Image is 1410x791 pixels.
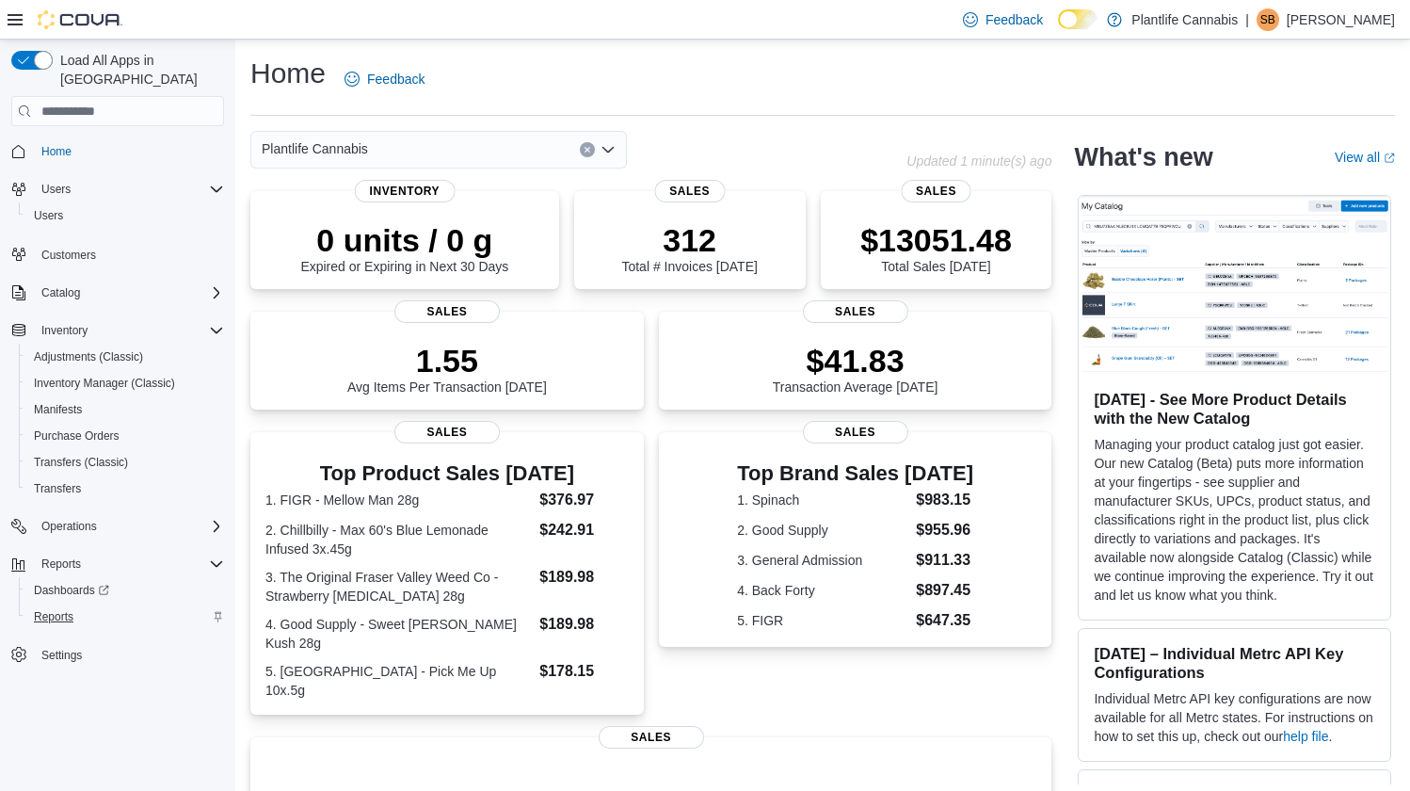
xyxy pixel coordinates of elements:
[1384,153,1395,164] svg: External link
[265,615,532,653] dt: 4. Good Supply - Sweet [PERSON_NAME] Kush 28g
[4,280,232,306] button: Catalog
[916,549,973,572] dd: $911.33
[1131,8,1238,31] p: Plantlife Cannabis
[1094,689,1375,746] p: Individual Metrc API key configurations are now available for all Metrc states. For instructions ...
[394,421,500,444] span: Sales
[34,515,224,538] span: Operations
[34,553,224,575] span: Reports
[4,513,232,540] button: Operations
[26,372,224,395] span: Inventory Manager (Classic)
[347,342,547,379] p: 1.55
[26,451,136,474] a: Transfers (Classic)
[53,51,224,89] span: Load All Apps in [GEOGRAPHIC_DATA]
[34,178,224,201] span: Users
[860,221,1012,274] div: Total Sales [DATE]
[34,609,73,624] span: Reports
[19,202,232,229] button: Users
[34,242,224,266] span: Customers
[1245,8,1249,31] p: |
[38,10,122,29] img: Cova
[41,182,71,197] span: Users
[19,396,232,423] button: Manifests
[34,553,88,575] button: Reports
[367,70,425,89] span: Feedback
[916,609,973,632] dd: $647.35
[1058,29,1059,30] span: Dark Mode
[34,428,120,444] span: Purchase Orders
[26,605,224,628] span: Reports
[4,137,232,165] button: Home
[34,140,79,163] a: Home
[1094,435,1375,605] p: Managing your product catalog just got easier. Our new Catalog (Beta) puts more information at yo...
[539,566,628,589] dd: $189.98
[621,221,757,274] div: Total # Invoices [DATE]
[901,180,971,202] span: Sales
[26,204,71,227] a: Users
[1335,150,1395,165] a: View allExternal link
[19,423,232,449] button: Purchase Orders
[34,244,104,266] a: Customers
[34,583,109,598] span: Dashboards
[265,662,532,700] dt: 5. [GEOGRAPHIC_DATA] - Pick Me Up 10x.5g
[773,342,938,395] div: Transaction Average [DATE]
[26,579,224,602] span: Dashboards
[11,130,224,718] nav: Complex example
[26,346,224,368] span: Adjustments (Classic)
[34,455,128,470] span: Transfers (Classic)
[34,643,224,667] span: Settings
[41,248,96,263] span: Customers
[250,55,326,92] h1: Home
[4,641,232,669] button: Settings
[1257,8,1279,31] div: Stephanie Brimner
[19,577,232,604] a: Dashboards
[26,346,151,368] a: Adjustments (Classic)
[41,323,88,338] span: Inventory
[985,10,1043,29] span: Feedback
[601,142,616,157] button: Open list of options
[4,551,232,577] button: Reports
[860,221,1012,259] p: $13051.48
[737,491,908,509] dt: 1. Spinach
[737,521,908,540] dt: 2. Good Supply
[26,398,224,421] span: Manifests
[906,153,1051,169] p: Updated 1 minute(s) ago
[737,611,908,630] dt: 5. FIGR
[34,178,78,201] button: Users
[916,579,973,602] dd: $897.45
[1260,8,1275,31] span: SB
[34,319,224,342] span: Inventory
[19,604,232,630] button: Reports
[300,221,508,259] p: 0 units / 0 g
[1074,142,1212,172] h2: What's new
[539,613,628,636] dd: $189.98
[4,176,232,202] button: Users
[26,425,224,447] span: Purchase Orders
[34,282,88,304] button: Catalog
[34,644,89,667] a: Settings
[34,515,104,538] button: Operations
[26,372,183,395] a: Inventory Manager (Classic)
[26,477,224,500] span: Transfers
[34,402,82,417] span: Manifests
[41,557,81,572] span: Reports
[19,344,232,370] button: Adjustments (Classic)
[599,726,704,749] span: Sales
[337,60,432,98] a: Feedback
[265,568,532,605] dt: 3. The Original Fraser Valley Weed Co - Strawberry [MEDICAL_DATA] 28g
[41,144,72,159] span: Home
[34,319,95,342] button: Inventory
[654,180,725,202] span: Sales
[1283,729,1328,744] a: help file
[4,240,232,267] button: Customers
[737,462,973,485] h3: Top Brand Sales [DATE]
[26,477,88,500] a: Transfers
[539,489,628,511] dd: $376.97
[4,317,232,344] button: Inventory
[19,449,232,476] button: Transfers (Classic)
[621,221,757,259] p: 312
[34,376,175,391] span: Inventory Manager (Classic)
[737,551,908,570] dt: 3. General Admission
[262,137,368,160] span: Plantlife Cannabis
[265,491,532,509] dt: 1. FIGR - Mellow Man 28g
[26,425,127,447] a: Purchase Orders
